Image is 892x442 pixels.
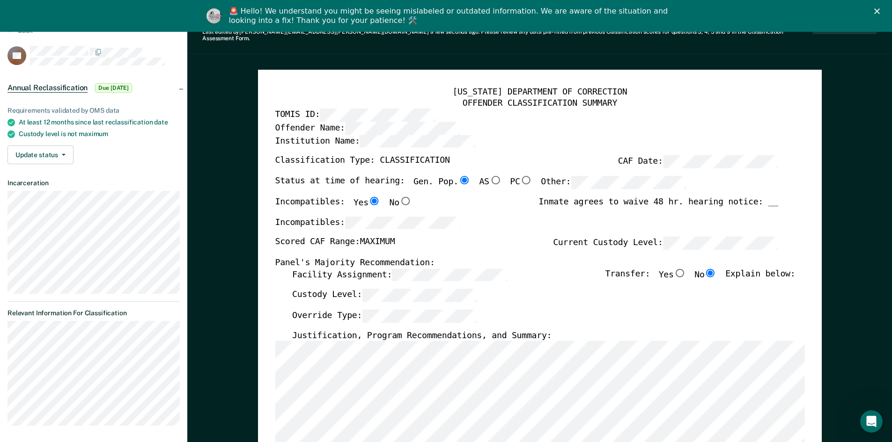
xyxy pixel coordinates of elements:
[362,309,477,322] input: Override Type:
[292,289,477,302] label: Custody Level:
[292,309,477,322] label: Override Type:
[275,216,460,229] label: Incompatibles:
[275,135,475,148] label: Institution Name:
[389,196,412,209] label: No
[860,410,883,433] iframe: Intercom live chat
[704,268,716,276] input: No
[275,98,804,109] div: OFFENDER CLASSIFICATION SUMMARY
[275,87,804,98] div: [US_STATE] DEPARTMENT OF CORRECTION
[663,155,778,168] input: CAF Date:
[7,83,88,93] span: Annual Reclassification
[673,268,686,276] input: Yes
[202,29,812,42] div: Last edited by [PERSON_NAME][EMAIL_ADDRESS][PERSON_NAME][DOMAIN_NAME] . Please review any data pr...
[663,237,778,250] input: Current Custody Level:
[360,135,475,148] input: Institution Name:
[605,268,795,289] div: Transfer: Explain below:
[392,268,507,281] input: Facility Assignment:
[510,176,532,189] label: PC
[399,196,411,205] input: No
[694,268,717,281] label: No
[292,268,507,281] label: Facility Assignment:
[206,8,221,23] img: Profile image for Kim
[7,107,180,115] div: Requirements validated by OMS data
[275,176,686,196] div: Status at time of hearing:
[275,257,778,268] div: Panel's Majority Recommendation:
[292,330,551,341] label: Justification, Program Recommendations, and Summary:
[553,237,778,250] label: Current Custody Level:
[275,122,460,135] label: Offender Name:
[458,176,470,184] input: Gen. Pop.
[19,130,180,138] div: Custody level is not
[362,289,477,302] input: Custody Level:
[538,196,778,216] div: Inmate agrees to waive 48 hr. hearing notice: __
[275,196,412,216] div: Incompatibles:
[353,196,380,209] label: Yes
[658,268,686,281] label: Yes
[345,216,460,229] input: Incompatibles:
[95,83,132,93] span: Due [DATE]
[7,179,180,187] dt: Incarceration
[489,176,501,184] input: AS
[7,145,74,164] button: Update status
[413,176,470,189] label: Gen. Pop.
[571,176,686,189] input: Other:
[275,237,395,250] label: Scored CAF Range: MAXIMUM
[368,196,380,205] input: Yes
[345,122,460,135] input: Offender Name:
[874,8,884,14] div: Close
[520,176,532,184] input: PC
[154,118,168,126] span: date
[79,130,108,138] span: maximum
[618,155,778,168] label: CAF Date:
[541,176,686,189] label: Other:
[275,155,450,168] label: Classification Type: CLASSIFICATION
[229,7,671,25] div: 🚨 Hello! We understand you might be seeing mislabeled or outdated information. We are aware of th...
[320,109,435,122] input: TOMIS ID:
[430,29,479,35] span: a few seconds ago
[479,176,501,189] label: AS
[19,118,180,126] div: At least 12 months since last reclassification
[275,109,435,122] label: TOMIS ID:
[7,309,180,317] dt: Relevant Information For Classification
